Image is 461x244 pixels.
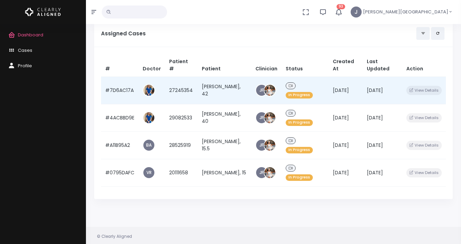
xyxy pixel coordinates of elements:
span: Cases [18,47,32,54]
img: Logo Horizontal [25,5,61,19]
a: JF [256,167,267,178]
td: 28525919 [165,131,198,159]
span: In Progress [286,119,313,126]
span: J [351,7,362,18]
td: [PERSON_NAME], 15.5 [198,131,251,159]
span: [DATE] [367,142,383,149]
span: [DATE] [333,114,349,121]
button: View Details [406,86,442,95]
span: [DATE] [333,142,349,149]
td: #7D6AC17A [101,77,139,104]
span: In Progress [286,92,313,98]
th: Status [282,54,329,77]
td: #4ACBBD9E [101,104,139,131]
a: BA [143,140,154,151]
span: In Progress [286,147,313,153]
td: #0795DAFC [101,159,139,186]
td: 27245354 [165,77,198,104]
th: Clinician [251,54,282,77]
td: 20111658 [165,159,198,186]
a: VR [143,167,154,178]
th: # [101,54,139,77]
span: [DATE] [333,169,349,176]
td: [PERSON_NAME], 42 [198,77,251,104]
span: [PERSON_NAME][GEOGRAPHIC_DATA] [363,9,448,15]
th: Doctor [139,54,165,77]
th: Last Updated [363,54,402,77]
span: [DATE] [333,87,349,94]
a: JF [256,112,267,123]
td: [PERSON_NAME], 15 [198,159,251,186]
span: In Progress [286,174,313,181]
span: Dashboard [18,32,43,38]
td: #A11B95A2 [101,131,139,159]
span: Profile [18,62,32,69]
span: [DATE] [367,169,383,176]
button: View Details [406,113,442,123]
span: [DATE] [367,87,383,94]
button: View Details [406,141,442,150]
th: Action [402,54,446,77]
th: Patient # [165,54,198,77]
button: View Details [406,168,442,177]
th: Patient [198,54,251,77]
th: Created At [329,54,363,77]
span: 93 [337,4,345,9]
span: [DATE] [367,114,383,121]
td: [PERSON_NAME], 40 [198,104,251,131]
h5: Assigned Cases [101,31,416,37]
td: 29082533 [165,104,198,131]
a: JF [256,85,267,96]
a: JF [256,140,267,151]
